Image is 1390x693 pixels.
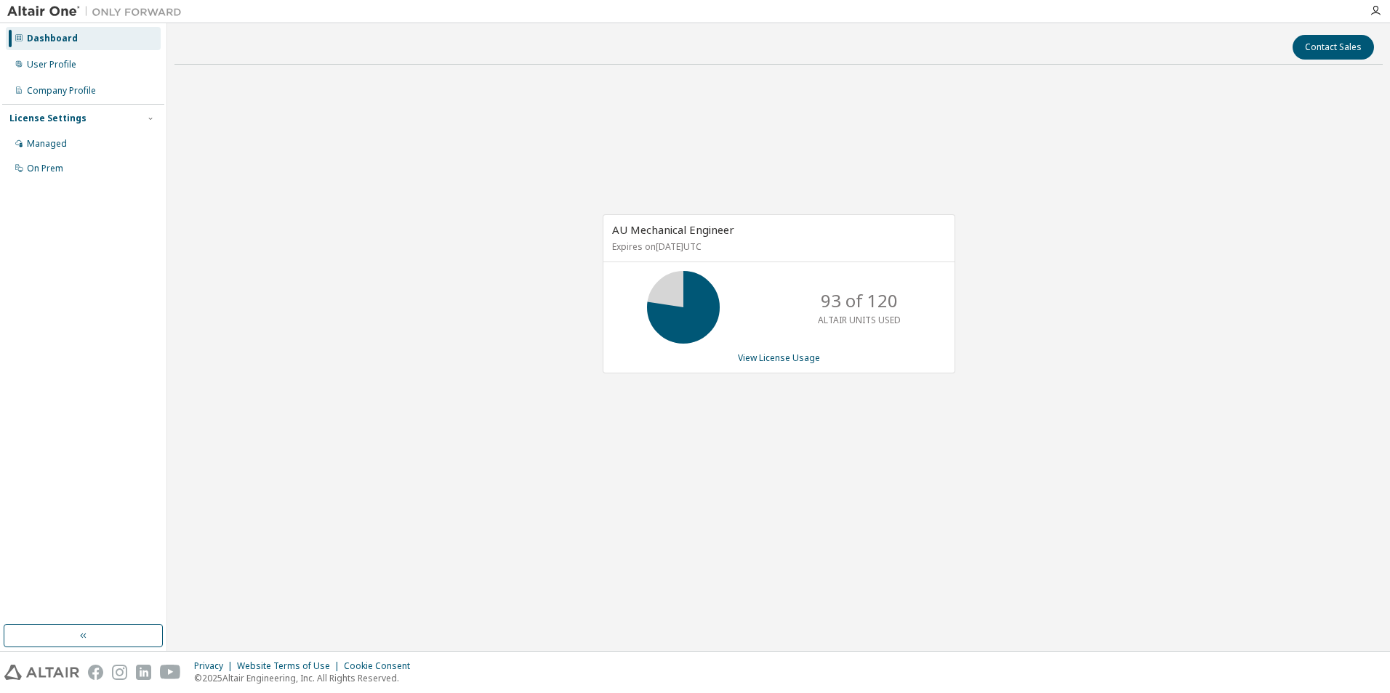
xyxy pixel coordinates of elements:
img: facebook.svg [88,665,103,680]
p: © 2025 Altair Engineering, Inc. All Rights Reserved. [194,672,419,684]
div: Company Profile [27,85,96,97]
button: Contact Sales [1293,35,1374,60]
div: Managed [27,138,67,150]
img: Altair One [7,4,189,19]
div: Cookie Consent [344,660,419,672]
img: altair_logo.svg [4,665,79,680]
div: User Profile [27,59,76,70]
div: License Settings [9,113,87,124]
p: ALTAIR UNITS USED [818,314,901,326]
img: instagram.svg [112,665,127,680]
img: youtube.svg [160,665,181,680]
div: On Prem [27,163,63,174]
p: Expires on [DATE] UTC [612,240,942,253]
div: Website Terms of Use [237,660,344,672]
p: 93 of 120 [821,288,898,313]
img: linkedin.svg [136,665,151,680]
a: View License Usage [738,352,820,364]
div: Privacy [194,660,237,672]
span: AU Mechanical Engineer [612,222,734,237]
div: Dashboard [27,33,78,44]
